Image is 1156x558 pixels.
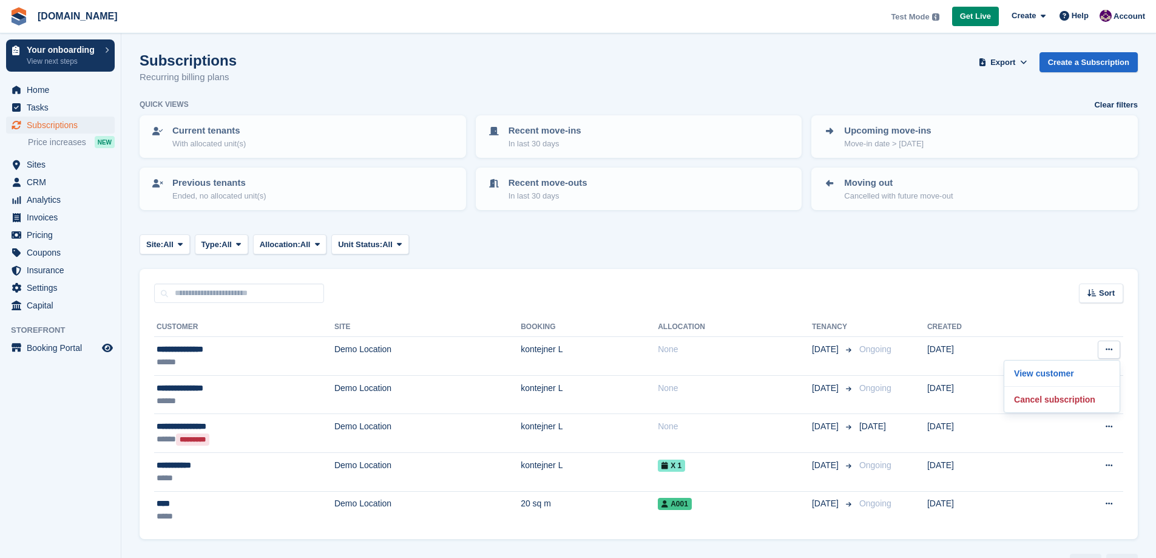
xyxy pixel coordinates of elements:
[140,52,237,69] h1: Subscriptions
[6,81,115,98] a: menu
[477,169,801,209] a: Recent move-outs In last 30 days
[990,56,1015,69] span: Export
[812,497,841,510] span: [DATE]
[859,498,891,508] span: Ongoing
[844,138,931,150] p: Move-in date > [DATE]
[521,318,658,337] th: Booking
[172,138,246,150] p: With allocated unit(s)
[658,460,685,472] span: X 1
[891,11,929,23] span: Test Mode
[334,414,521,453] td: Demo Location
[1039,52,1138,72] a: Create a Subscription
[927,375,1040,414] td: [DATE]
[6,209,115,226] a: menu
[195,234,248,254] button: Type: All
[27,56,99,67] p: View next steps
[140,70,237,84] p: Recurring billing plans
[6,39,115,72] a: Your onboarding View next steps
[172,190,266,202] p: Ended, no allocated unit(s)
[6,297,115,314] a: menu
[27,156,100,173] span: Sites
[10,7,28,26] img: stora-icon-8386f47178a22dfd0bd8f6a31ec36ba5ce8667c1dd55bd0f319d3a0aa187defe.svg
[172,124,246,138] p: Current tenants
[521,337,658,376] td: kontejner L
[172,176,266,190] p: Previous tenants
[154,318,334,337] th: Customer
[27,81,100,98] span: Home
[927,318,1040,337] th: Created
[27,117,100,134] span: Subscriptions
[334,452,521,491] td: Demo Location
[334,491,521,529] td: Demo Location
[844,190,953,202] p: Cancelled with future move-out
[201,239,222,251] span: Type:
[27,244,100,261] span: Coupons
[932,13,939,21] img: icon-info-grey-7440780725fd019a000dd9b08b2336e03edf1995a4989e88bcd33f0948082b44.svg
[141,169,465,209] a: Previous tenants Ended, no allocated unit(s)
[976,52,1030,72] button: Export
[221,239,232,251] span: All
[812,382,841,395] span: [DATE]
[6,279,115,296] a: menu
[658,318,812,337] th: Allocation
[146,239,163,251] span: Site:
[509,124,581,138] p: Recent move-ins
[260,239,300,251] span: Allocation:
[27,279,100,296] span: Settings
[952,7,999,27] a: Get Live
[1100,10,1112,22] img: Anna Žambůrková
[27,99,100,116] span: Tasks
[27,226,100,243] span: Pricing
[1009,392,1115,407] p: Cancel subscription
[509,190,587,202] p: In last 30 days
[382,239,393,251] span: All
[521,414,658,453] td: kontejner L
[253,234,327,254] button: Allocation: All
[27,174,100,191] span: CRM
[33,6,123,26] a: [DOMAIN_NAME]
[6,99,115,116] a: menu
[6,117,115,134] a: menu
[163,239,174,251] span: All
[95,136,115,148] div: NEW
[658,382,812,395] div: None
[812,420,841,433] span: [DATE]
[521,375,658,414] td: kontejner L
[509,138,581,150] p: In last 30 days
[813,117,1137,157] a: Upcoming move-ins Move-in date > [DATE]
[27,262,100,279] span: Insurance
[27,297,100,314] span: Capital
[27,339,100,356] span: Booking Portal
[100,341,115,355] a: Preview store
[334,375,521,414] td: Demo Location
[1099,287,1115,299] span: Sort
[141,117,465,157] a: Current tenants With allocated unit(s)
[6,174,115,191] a: menu
[331,234,408,254] button: Unit Status: All
[1072,10,1089,22] span: Help
[658,498,692,510] span: A001
[521,491,658,529] td: 20 sq m
[859,383,891,393] span: Ongoing
[1009,366,1115,381] a: View customer
[812,343,841,356] span: [DATE]
[813,169,1137,209] a: Moving out Cancelled with future move-out
[6,244,115,261] a: menu
[6,191,115,208] a: menu
[521,452,658,491] td: kontejner L
[927,337,1040,376] td: [DATE]
[27,191,100,208] span: Analytics
[960,10,991,22] span: Get Live
[140,234,190,254] button: Site: All
[844,124,931,138] p: Upcoming move-ins
[338,239,382,251] span: Unit Status:
[509,176,587,190] p: Recent move-outs
[927,452,1040,491] td: [DATE]
[334,337,521,376] td: Demo Location
[477,117,801,157] a: Recent move-ins In last 30 days
[812,318,854,337] th: Tenancy
[859,421,886,431] span: [DATE]
[812,459,841,472] span: [DATE]
[300,239,311,251] span: All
